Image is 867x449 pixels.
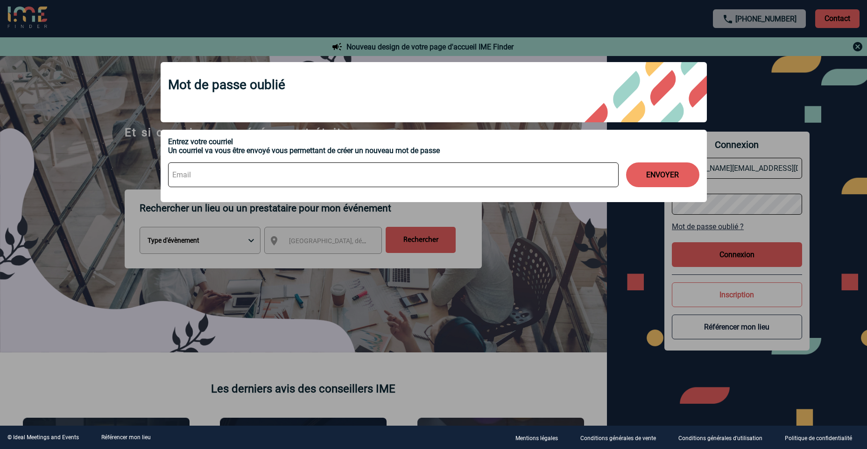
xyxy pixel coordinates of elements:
[168,137,699,155] div: Entrez votre courriel Un courriel va vous être envoyé vous permettant de créer un nouveau mot de ...
[508,433,573,442] a: Mentions légales
[626,162,699,187] button: ENVOYER
[168,162,619,187] input: Email
[678,435,762,442] p: Conditions générales d'utilisation
[777,433,867,442] a: Politique de confidentialité
[101,434,151,441] a: Référencer mon lieu
[161,62,707,122] div: Mot de passe oublié
[515,435,558,442] p: Mentions légales
[573,433,671,442] a: Conditions générales de vente
[671,433,777,442] a: Conditions générales d'utilisation
[785,435,852,442] p: Politique de confidentialité
[580,435,656,442] p: Conditions générales de vente
[7,434,79,441] div: © Ideal Meetings and Events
